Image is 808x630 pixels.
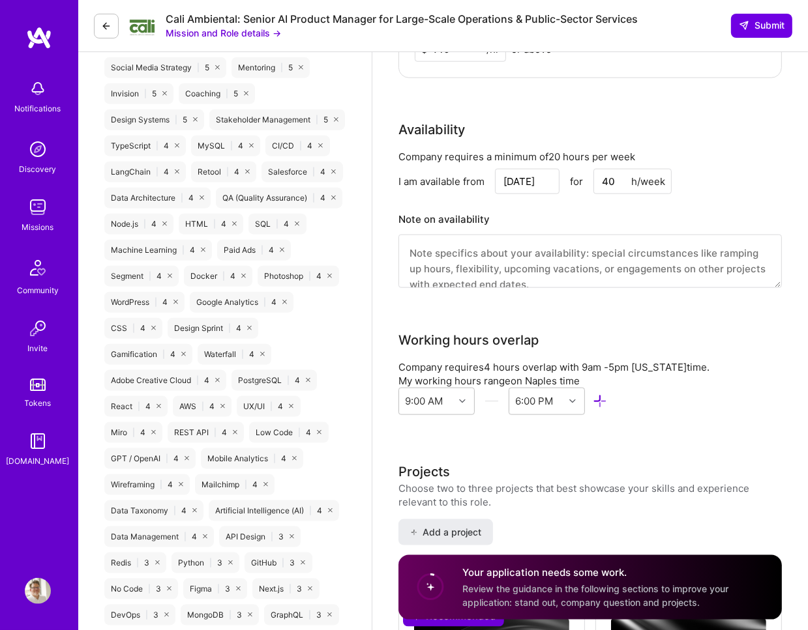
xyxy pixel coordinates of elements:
[569,398,576,405] i: icon Chevron
[232,57,310,78] div: Mentoring 5
[129,15,155,37] img: Company Logo
[132,427,135,438] span: |
[287,375,290,386] span: |
[104,57,226,78] div: Social Media Strategy 5
[181,352,186,356] i: icon Close
[132,323,135,334] span: |
[398,330,539,350] div: Working hours overlap
[328,508,333,513] i: icon Close
[258,266,338,287] div: Photoshop 4
[245,552,312,573] div: GitHub 3
[276,219,278,229] span: |
[184,266,252,287] div: Docker 4
[104,448,196,469] div: GPT / OpenAI 4
[265,136,329,156] div: CI/CD 4
[191,162,256,182] div: Retool 4
[30,379,46,391] img: tokens
[22,578,54,604] a: User Avatar
[104,136,186,156] div: TypeScript 4
[264,605,338,625] div: GraphQL 3
[217,584,220,594] span: |
[216,188,342,208] div: QA (Quality Assurance) 4
[28,341,48,355] div: Invite
[327,612,332,617] i: icon Close
[398,519,493,545] button: Add a project
[398,374,580,388] div: My working hours range on Naples time
[398,360,782,374] div: Company requires 4 hours overlap with [US_STATE] time.
[298,427,301,438] span: |
[312,167,315,177] span: |
[459,398,466,405] i: icon Chevron
[263,482,268,487] i: icon Close
[299,65,303,70] i: icon Close
[104,396,168,417] div: React 4
[104,370,226,391] div: Adobe Creative Cloud 4
[217,240,291,261] div: Paid Ads 4
[236,586,241,591] i: icon Close
[156,141,158,151] span: |
[179,83,255,104] div: Coaching 5
[289,404,293,408] i: icon Close
[209,558,212,568] span: |
[263,297,266,308] span: |
[739,19,785,32] span: Submit
[196,375,199,386] span: |
[516,394,554,408] div: 6:00 PM
[229,610,232,620] span: |
[245,480,247,490] span: |
[241,274,246,278] i: icon Close
[209,500,339,521] div: Artificial Intelligence (AI) 4
[485,394,500,409] i: icon HorizontalInLineDivider
[156,167,158,177] span: |
[104,240,212,261] div: Machine Learning 4
[175,143,179,148] i: icon Close
[203,534,207,539] i: icon Close
[155,297,157,308] span: |
[462,583,728,608] span: Review the guidance in the following sections to improve your application: stand out, company que...
[327,274,332,278] i: icon Close
[241,349,244,360] span: |
[220,404,225,408] i: icon Close
[200,195,204,200] i: icon Close
[25,315,51,341] img: Invite
[185,456,189,461] i: icon Close
[190,292,293,313] div: Google Analytics 4
[179,482,183,487] i: icon Close
[162,349,165,360] span: |
[273,453,276,464] span: |
[582,361,629,373] span: 9am - 5pm
[214,427,217,438] span: |
[104,552,166,573] div: Redis 3
[195,474,275,495] div: Mailchimp 4
[202,401,204,412] span: |
[15,102,61,115] div: Notifications
[334,117,338,122] i: icon Close
[193,117,198,122] i: icon Close
[249,422,328,443] div: Low Code 4
[104,500,203,521] div: Data Taxonomy 4
[398,481,782,509] div: Choose two to three projects that best showcase your skills and experience relevant to this role.
[160,480,162,490] span: |
[104,83,173,104] div: Invision 5
[25,578,51,604] img: User Avatar
[104,344,192,365] div: Gamification 4
[166,453,168,464] span: |
[295,222,299,226] i: icon Close
[25,428,51,454] img: guide book
[308,271,311,281] span: |
[226,89,228,99] span: |
[201,248,205,252] i: icon Close
[104,266,179,287] div: Segment 4
[260,352,265,356] i: icon Close
[104,579,178,599] div: No Code 3
[198,344,271,365] div: Waterfall 4
[301,560,305,565] i: icon Close
[181,605,259,625] div: MongoDB 3
[593,169,672,194] input: XX
[104,162,186,182] div: LangChain 4
[26,26,52,50] img: logo
[104,422,162,443] div: Miro 4
[166,26,281,40] button: Mission and Role details →
[215,65,220,70] i: icon Close
[249,143,254,148] i: icon Close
